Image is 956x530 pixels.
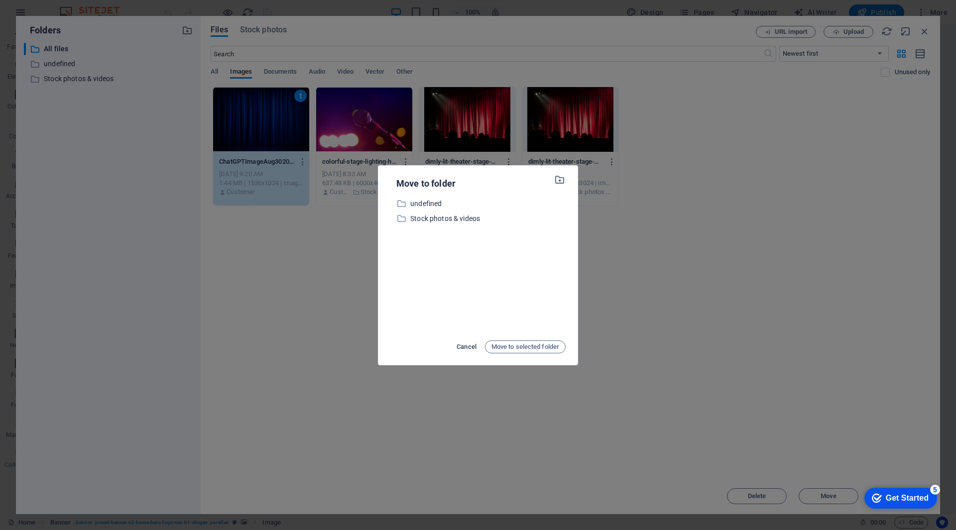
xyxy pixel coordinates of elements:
p: Stock photos & videos [410,213,566,224]
button: Move to selected folder [485,340,566,353]
p: undefined [410,198,566,210]
div: Get Started 5 items remaining, 0% complete [8,5,81,26]
div: Get Started [29,11,72,20]
p: Move to folder [390,177,456,190]
span: Move to selected folder [491,341,559,353]
span: Cancel [457,341,477,353]
button: Cancel [454,339,479,355]
div: 5 [74,2,84,12]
